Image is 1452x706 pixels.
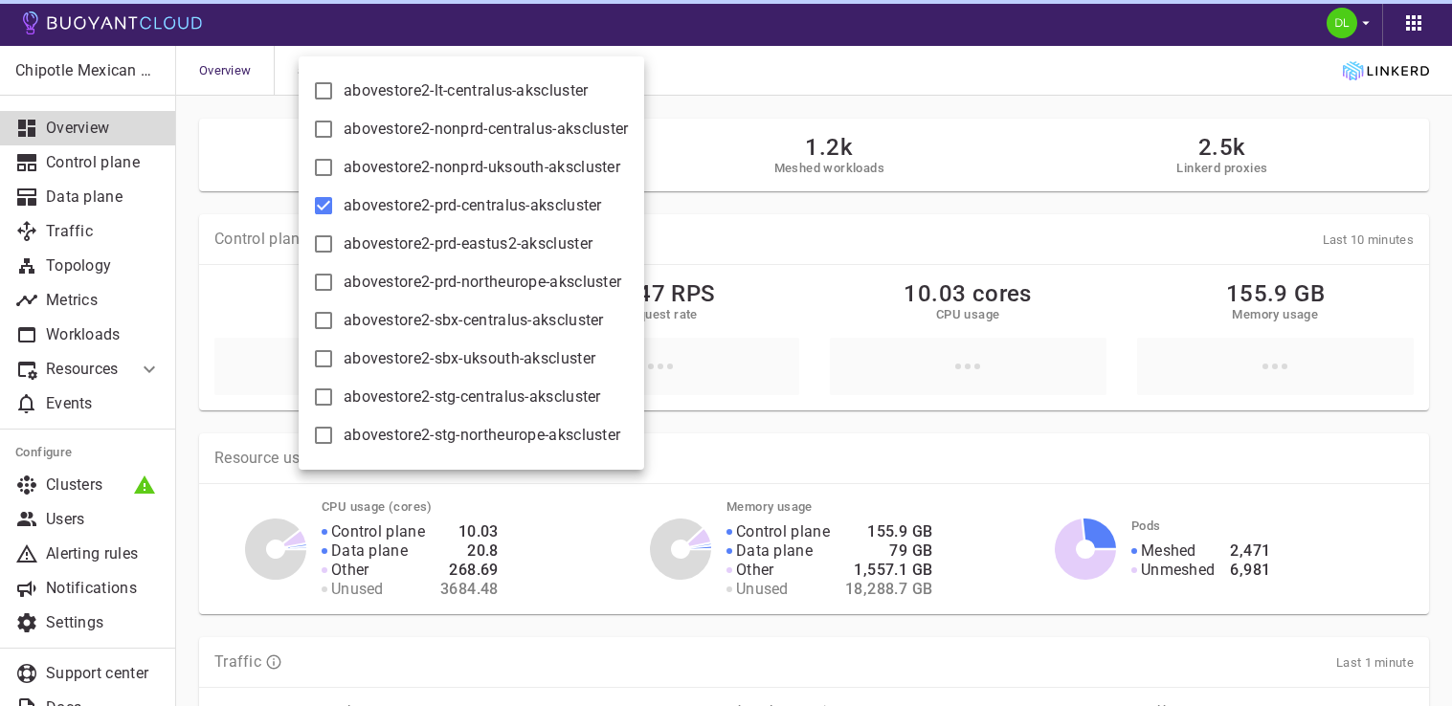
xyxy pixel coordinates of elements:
span: abovestore2-sbx-uksouth-akscluster [344,349,595,368]
span: abovestore2-nonprd-centralus-akscluster [344,120,629,139]
span: abovestore2-stg-northeurope-akscluster [344,426,620,445]
span: abovestore2-sbx-centralus-akscluster [344,311,604,330]
span: abovestore2-nonprd-uksouth-akscluster [344,158,620,177]
span: abovestore2-prd-eastus2-akscluster [344,234,592,254]
span: abovestore2-stg-centralus-akscluster [344,387,601,407]
span: abovestore2-lt-centralus-akscluster [344,81,589,100]
span: abovestore2-prd-centralus-akscluster [344,196,602,215]
span: abovestore2-prd-northeurope-akscluster [344,273,621,292]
